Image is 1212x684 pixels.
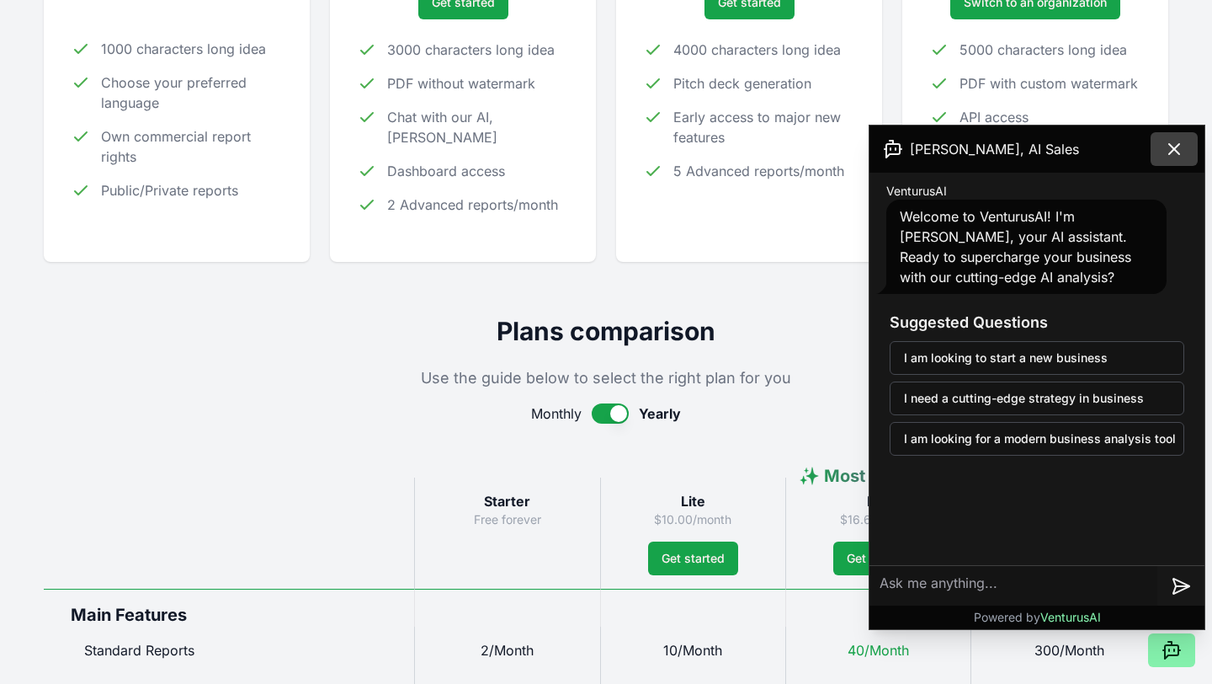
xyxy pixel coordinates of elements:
p: Use the guide below to select the right plan for you [44,366,1168,390]
span: Monthly [531,403,582,424]
div: Main Features [44,589,414,627]
button: Get started [648,542,738,575]
h3: Pro [800,491,957,511]
span: Get started [847,550,910,567]
p: Free forever [428,511,586,528]
span: [PERSON_NAME], AI Sales [910,139,1079,159]
h2: Plans comparison [44,316,1168,346]
span: Choose your preferred language [101,72,283,113]
button: I am looking to start a new business [890,341,1184,375]
span: PDF with custom watermark [959,73,1138,94]
span: ✨ Most popular ✨ [799,466,958,486]
button: I am looking for a modern business analysis tool [890,422,1184,456]
h3: Lite [614,491,772,511]
span: 5 Advanced reports/month [673,161,844,181]
span: 2 Advanced reports/month [387,195,558,215]
div: Standard Reports [44,627,414,674]
span: 5000 characters long idea [959,40,1127,60]
button: I need a cutting-edge strategy in business [890,382,1184,415]
p: $10.00/month [614,511,772,528]
span: Dashboard access [387,161,505,181]
span: 4000 characters long idea [673,40,841,60]
button: Get started [833,542,923,575]
span: Welcome to VenturusAI! I'm [PERSON_NAME], your AI assistant. Ready to supercharge your business w... [900,208,1131,286]
span: 40/Month [848,642,909,659]
span: Pitch deck generation [673,73,811,94]
span: 300/Month [1034,642,1104,659]
span: VenturusAI [886,183,947,200]
span: Public/Private reports [101,180,238,200]
h3: Suggested Questions [890,311,1184,334]
span: 10/Month [663,642,722,659]
h3: Starter [428,491,586,511]
p: $16.67/month [800,511,957,528]
span: PDF without watermark [387,73,535,94]
span: API access [959,107,1029,127]
span: 2/Month [481,642,534,659]
p: Powered by [974,609,1101,626]
span: Yearly [639,403,681,424]
span: Get started [662,550,725,567]
span: 3000 characters long idea [387,40,555,60]
span: Early access to major new features [673,107,855,147]
span: VenturusAI [1040,610,1101,624]
span: Chat with our AI, [PERSON_NAME] [387,107,569,147]
span: Own commercial report rights [101,126,283,167]
span: 1000 characters long idea [101,39,266,59]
